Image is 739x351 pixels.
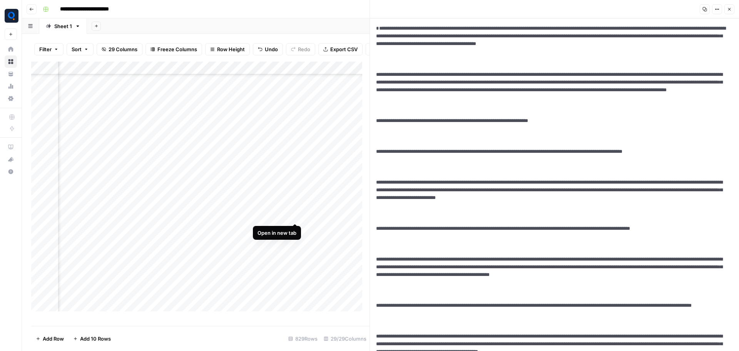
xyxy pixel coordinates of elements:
button: Freeze Columns [145,43,202,55]
button: Row Height [205,43,250,55]
span: 29 Columns [109,45,137,53]
div: 829 Rows [285,333,321,345]
button: Sort [67,43,94,55]
a: Settings [5,92,17,105]
button: Add 10 Rows [69,333,115,345]
span: Add 10 Rows [80,335,111,343]
div: What's new? [5,154,17,165]
span: Add Row [43,335,64,343]
a: Browse [5,55,17,68]
span: Sort [72,45,82,53]
div: 29/29 Columns [321,333,369,345]
button: Redo [286,43,315,55]
span: Row Height [217,45,245,53]
a: Sheet 1 [39,18,87,34]
button: Help + Support [5,165,17,178]
button: 29 Columns [97,43,142,55]
a: AirOps Academy [5,141,17,153]
a: Home [5,43,17,55]
button: Filter [34,43,64,55]
button: Add Row [31,333,69,345]
div: Sheet 1 [54,22,72,30]
span: Filter [39,45,52,53]
button: Workspace: Qubit - SEO [5,6,17,25]
span: Freeze Columns [157,45,197,53]
span: Export CSV [330,45,358,53]
button: Export CSV [318,43,363,55]
span: Undo [265,45,278,53]
div: Open in new tab [257,229,296,237]
img: Qubit - SEO Logo [5,9,18,23]
button: What's new? [5,153,17,165]
button: Undo [253,43,283,55]
span: Redo [298,45,310,53]
a: Your Data [5,68,17,80]
a: Usage [5,80,17,92]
